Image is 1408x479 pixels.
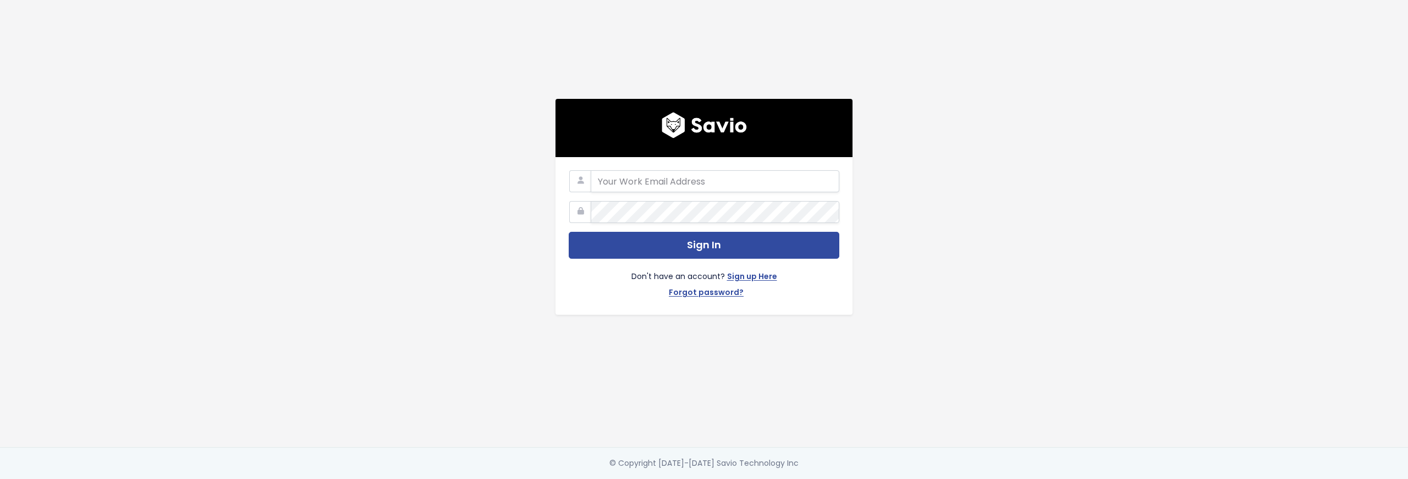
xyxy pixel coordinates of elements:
[569,259,839,302] div: Don't have an account?
[569,232,839,259] button: Sign In
[669,286,744,302] a: Forgot password?
[662,112,747,138] img: logo600x187.a314fd40982d.png
[609,456,799,470] div: © Copyright [DATE]-[DATE] Savio Technology Inc
[727,270,777,286] a: Sign up Here
[591,170,839,192] input: Your Work Email Address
